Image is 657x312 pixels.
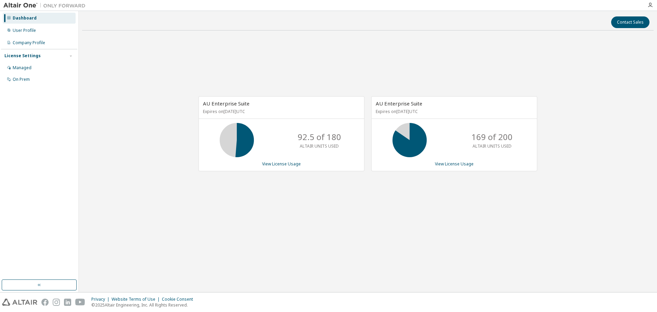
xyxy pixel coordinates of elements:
[112,297,162,302] div: Website Terms of Use
[611,16,649,28] button: Contact Sales
[203,100,249,107] span: AU Enterprise Suite
[473,143,512,149] p: ALTAIR UNITS USED
[435,161,474,167] a: View License Usage
[298,131,341,143] p: 92.5 of 180
[376,109,531,114] p: Expires on [DATE] UTC
[13,15,37,21] div: Dashboard
[91,297,112,302] div: Privacy
[4,53,41,59] div: License Settings
[203,109,358,114] p: Expires on [DATE] UTC
[162,297,197,302] div: Cookie Consent
[13,65,31,71] div: Managed
[3,2,89,9] img: Altair One
[75,299,85,306] img: youtube.svg
[472,131,513,143] p: 169 of 200
[13,40,45,46] div: Company Profile
[13,28,36,33] div: User Profile
[64,299,71,306] img: linkedin.svg
[91,302,197,308] p: © 2025 Altair Engineering, Inc. All Rights Reserved.
[300,143,339,149] p: ALTAIR UNITS USED
[13,77,30,82] div: On Prem
[41,299,49,306] img: facebook.svg
[262,161,301,167] a: View License Usage
[2,299,37,306] img: altair_logo.svg
[53,299,60,306] img: instagram.svg
[376,100,422,107] span: AU Enterprise Suite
